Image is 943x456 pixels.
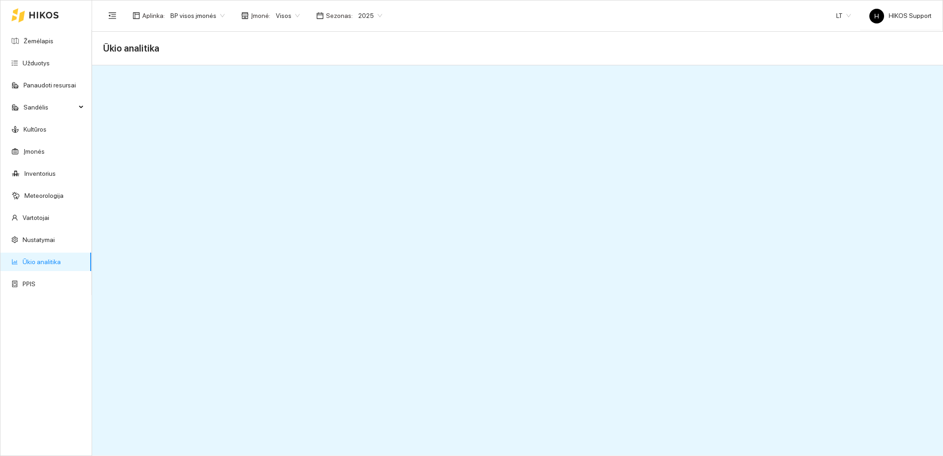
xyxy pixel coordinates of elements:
[23,214,49,221] a: Vartotojai
[23,37,53,45] a: Žemėlapis
[326,11,353,21] span: Sezonas :
[23,126,47,133] a: Kultūros
[251,11,270,21] span: Įmonė :
[108,12,116,20] span: menu-fold
[869,12,931,19] span: HIKOS Support
[103,41,159,56] span: Ūkio analitika
[23,280,35,288] a: PPIS
[874,9,879,23] span: H
[836,9,851,23] span: LT
[24,170,56,177] a: Inventorius
[23,59,50,67] a: Užduotys
[170,9,225,23] span: BP visos įmonės
[316,12,324,19] span: calendar
[23,236,55,243] a: Nustatymai
[24,192,64,199] a: Meteorologija
[23,148,45,155] a: Įmonės
[133,12,140,19] span: layout
[276,9,300,23] span: Visos
[103,6,122,25] button: menu-fold
[23,98,76,116] span: Sandėlis
[23,258,61,266] a: Ūkio analitika
[142,11,165,21] span: Aplinka :
[358,9,382,23] span: 2025
[23,81,76,89] a: Panaudoti resursai
[241,12,249,19] span: shop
